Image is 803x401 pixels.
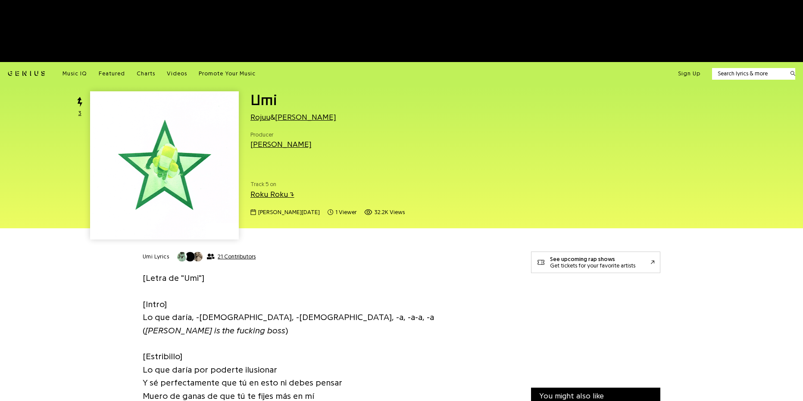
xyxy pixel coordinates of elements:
a: Roku Roku [250,190,294,198]
h2: Umi Lyrics [143,253,169,261]
span: Music IQ [62,71,87,76]
span: 1 viewer [335,208,356,217]
a: [PERSON_NAME] [250,140,312,148]
span: Promote Your Music [199,71,256,76]
span: 21 Contributors [218,253,256,260]
span: 3 [78,109,81,118]
span: 32.2K views [375,208,405,217]
div: See upcoming rap shows [550,256,635,262]
i: [PERSON_NAME] is the fucking boss [145,326,285,335]
span: Umi [250,92,277,108]
div: & [250,112,520,123]
span: Videos [167,71,187,76]
span: Track 5 on [250,180,520,189]
span: Producer [250,131,312,139]
a: Promote Your Music [199,70,256,78]
a: Music IQ [62,70,87,78]
img: Cover art for Umi by Rojuu & Carzé [90,91,238,239]
a: Videos [167,70,187,78]
a: [PERSON_NAME] [275,113,336,121]
a: Charts [137,70,155,78]
span: 32,190 views [364,208,405,217]
a: Featured [99,70,125,78]
input: Search lyrics & more [712,69,785,78]
span: Charts [137,71,155,76]
button: Sign Up [678,70,700,78]
span: [PERSON_NAME][DATE] [258,208,320,217]
span: Featured [99,71,125,76]
div: Get tickets for your favorite artists [550,262,635,269]
a: Rojuu [250,113,270,121]
a: See upcoming rap showsGet tickets for your favorite artists [531,252,660,273]
button: 21 Contributors [177,252,256,262]
span: 1 viewer [328,208,356,217]
iframe: Primis Frame [531,99,531,99]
